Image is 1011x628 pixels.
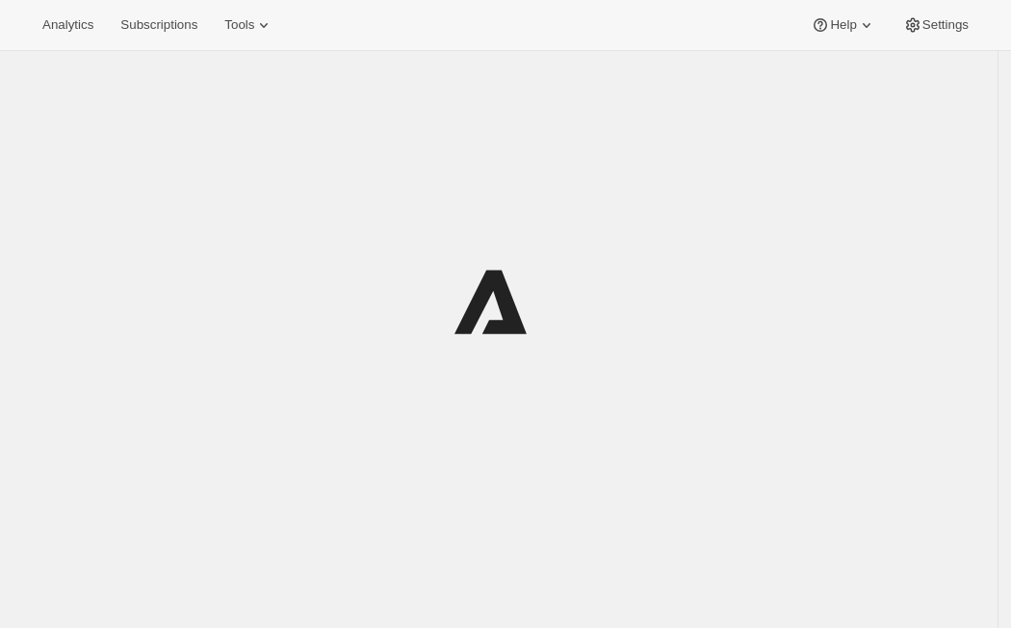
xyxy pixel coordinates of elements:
span: Tools [224,17,254,33]
button: Help [799,12,887,39]
span: Settings [922,17,969,33]
button: Tools [213,12,285,39]
button: Subscriptions [109,12,209,39]
span: Help [830,17,856,33]
button: Settings [892,12,980,39]
button: Analytics [31,12,105,39]
span: Subscriptions [120,17,197,33]
span: Analytics [42,17,93,33]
